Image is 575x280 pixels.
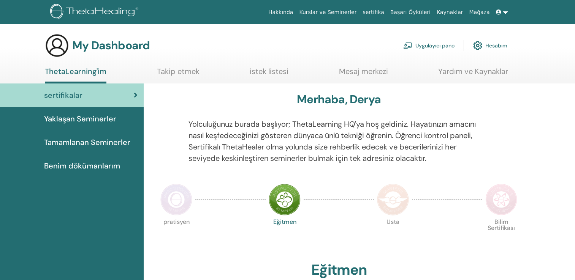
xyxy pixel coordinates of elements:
[485,219,517,251] p: Bilim Sertifikası
[44,113,116,124] span: Yaklaşan Seminerler
[44,160,120,171] span: Benim dökümanlarım
[160,184,192,216] img: Practitioner
[269,219,301,251] p: Eğitmen
[44,137,130,148] span: Tamamlanan Seminerler
[403,37,455,54] a: Uygulayıcı pano
[403,42,412,49] img: chalkboard-teacher.svg
[157,67,200,82] a: Takip etmek
[377,219,409,251] p: Usta
[72,39,150,52] h3: My Dashboard
[360,5,387,19] a: sertifika
[297,93,381,106] h3: Merhaba, Derya
[438,67,508,82] a: Yardım ve Kaynaklar
[250,67,288,82] a: istek listesi
[50,4,141,21] img: logo.png
[473,37,507,54] a: Hesabım
[434,5,466,19] a: Kaynaklar
[44,90,82,101] span: sertifikalar
[45,67,106,83] a: ThetaLearning'im
[339,67,388,82] a: Mesaj merkezi
[473,39,482,52] img: cog.svg
[296,5,360,19] a: Kurslar ve Seminerler
[269,184,301,216] img: Instructor
[265,5,296,19] a: Hakkında
[466,5,493,19] a: Mağaza
[311,261,367,279] h2: Eğitmen
[377,184,409,216] img: Master
[188,118,489,164] p: Yolculuğunuz burada başlıyor; ThetaLearning HQ'ya hoş geldiniz. Hayatınızın amacını nasıl keşfede...
[160,219,192,251] p: pratisyen
[45,33,69,58] img: generic-user-icon.jpg
[387,5,434,19] a: Başarı Öyküleri
[485,184,517,216] img: Certificate of Science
